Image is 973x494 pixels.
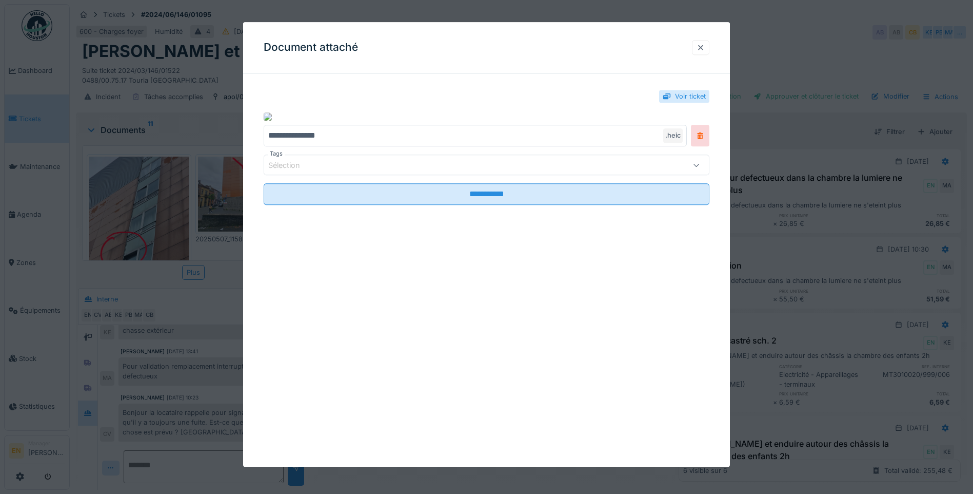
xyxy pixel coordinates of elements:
label: Tags [268,150,285,159]
h3: Document attaché [264,41,358,54]
div: Voir ticket [675,91,706,101]
div: Sélection [268,160,314,171]
img: beb847c7-1f3d-478c-a32a-0e1dd70cd3a6-20250507_115806.heic [264,112,272,121]
div: .heic [663,129,683,143]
